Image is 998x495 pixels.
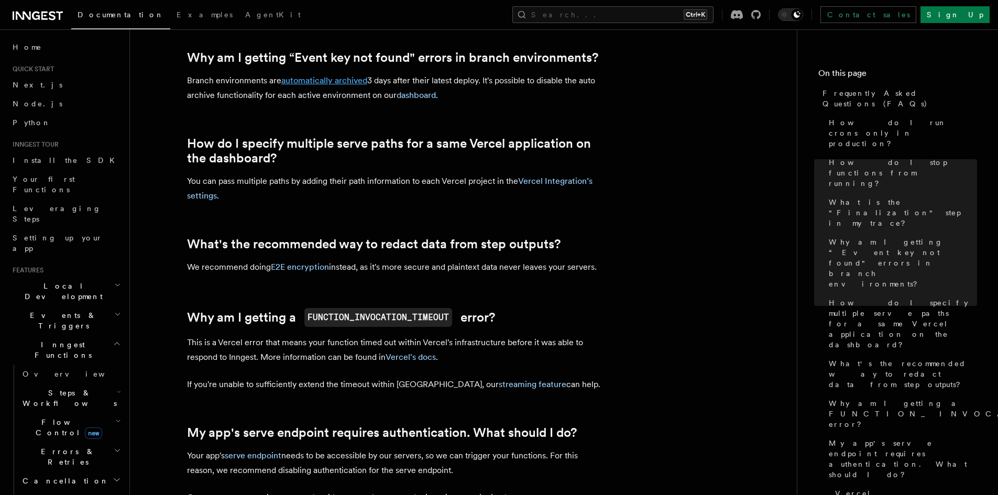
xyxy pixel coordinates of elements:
[499,379,566,389] a: streaming feature
[825,153,977,193] a: How do I stop functions from running?
[8,113,123,132] a: Python
[8,277,123,306] button: Local Development
[187,335,606,365] p: This is a Vercel error that means your function timed out within Vercel's infrastructure before i...
[177,10,233,19] span: Examples
[820,6,916,23] a: Contact sales
[825,394,977,434] a: Why am I getting a FUNCTION_INVOCATION_TIMEOUT error?
[187,260,606,274] p: We recommend doing instead, as it's more secure and plaintext data never leaves your servers.
[13,175,75,194] span: Your first Functions
[825,233,977,293] a: Why am I getting “Event key not found" errors in branch environments?
[18,413,123,442] button: Flow Controlnew
[829,157,977,189] span: How do I stop functions from running?
[304,308,452,327] code: FUNCTION_INVOCATION_TIMEOUT
[8,94,123,113] a: Node.js
[187,136,606,166] a: How do I specify multiple serve paths for a same Vercel application on the dashboard?
[281,75,367,85] a: automatically archived
[13,118,51,127] span: Python
[825,293,977,354] a: How do I specify multiple serve paths for a same Vercel application on the dashboard?
[13,204,101,223] span: Leveraging Steps
[187,425,577,440] a: My app's serve endpoint requires authentication. What should I do?
[13,156,121,164] span: Install the SDK
[829,117,977,149] span: How do I run crons only in production?
[18,442,123,471] button: Errors & Retries
[187,448,606,478] p: Your app's needs to be accessible by our servers, so we can trigger your functions. For this reas...
[825,113,977,153] a: How do I run crons only in production?
[8,38,123,57] a: Home
[8,170,123,199] a: Your first Functions
[397,90,436,100] a: dashboard
[825,193,977,233] a: What is the "Finalization" step in my trace?
[13,100,62,108] span: Node.js
[271,262,329,272] a: E2E encryption
[920,6,990,23] a: Sign Up
[187,237,561,251] a: What's the recommended way to redact data from step outputs?
[85,427,102,439] span: new
[18,417,115,438] span: Flow Control
[825,354,977,394] a: What's the recommended way to redact data from step outputs?
[8,140,59,149] span: Inngest tour
[8,75,123,94] a: Next.js
[822,88,977,109] span: Frequently Asked Questions (FAQs)
[18,383,123,413] button: Steps & Workflows
[8,199,123,228] a: Leveraging Steps
[187,377,606,392] p: If you're unable to sufficiently extend the timeout within [GEOGRAPHIC_DATA], our can help.
[825,434,977,484] a: My app's serve endpoint requires authentication. What should I do?
[225,450,281,460] a: serve endpoint
[684,9,707,20] kbd: Ctrl+K
[8,151,123,170] a: Install the SDK
[8,65,54,73] span: Quick start
[13,81,62,89] span: Next.js
[818,84,977,113] a: Frequently Asked Questions (FAQs)
[829,358,977,390] span: What's the recommended way to redact data from step outputs?
[239,3,307,28] a: AgentKit
[187,308,495,327] a: Why am I getting aFUNCTION_INVOCATION_TIMEOUTerror?
[187,50,598,65] a: Why am I getting “Event key not found" errors in branch environments?
[386,352,436,362] a: Vercel's docs
[18,446,114,467] span: Errors & Retries
[829,197,977,228] span: What is the "Finalization" step in my trace?
[18,365,123,383] a: Overview
[170,3,239,28] a: Examples
[8,266,43,274] span: Features
[8,228,123,258] a: Setting up your app
[18,476,109,486] span: Cancellation
[8,310,114,331] span: Events & Triggers
[13,234,103,252] span: Setting up your app
[512,6,714,23] button: Search...Ctrl+K
[187,73,606,103] p: Branch environments are 3 days after their latest deploy. It's possible to disable the auto archi...
[829,438,977,480] span: My app's serve endpoint requires authentication. What should I do?
[71,3,170,29] a: Documentation
[245,10,301,19] span: AgentKit
[829,237,977,289] span: Why am I getting “Event key not found" errors in branch environments?
[8,339,113,360] span: Inngest Functions
[18,388,117,409] span: Steps & Workflows
[8,281,114,302] span: Local Development
[23,370,130,378] span: Overview
[78,10,164,19] span: Documentation
[818,67,977,84] h4: On this page
[13,42,42,52] span: Home
[8,306,123,335] button: Events & Triggers
[8,335,123,365] button: Inngest Functions
[778,8,803,21] button: Toggle dark mode
[18,471,123,490] button: Cancellation
[829,298,977,350] span: How do I specify multiple serve paths for a same Vercel application on the dashboard?
[187,174,606,203] p: You can pass multiple paths by adding their path information to each Vercel project in the .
